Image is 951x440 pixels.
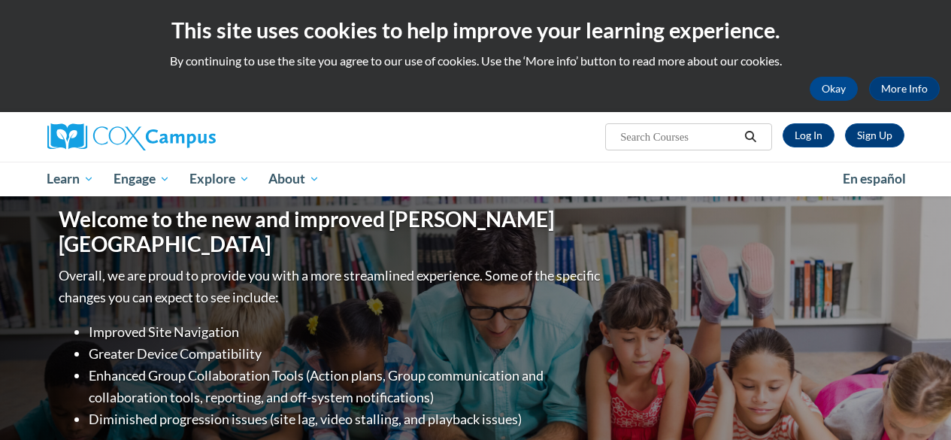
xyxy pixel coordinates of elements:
[843,171,906,187] span: En español
[833,163,916,195] a: En español
[59,265,604,308] p: Overall, we are proud to provide you with a more streamlined experience. Some of the specific cha...
[869,77,940,101] a: More Info
[11,53,940,69] p: By continuing to use the site you agree to our use of cookies. Use the ‘More info’ button to read...
[89,321,604,343] li: Improved Site Navigation
[47,123,216,150] img: Cox Campus
[268,170,320,188] span: About
[180,162,259,196] a: Explore
[891,380,939,428] iframe: Button to launch messaging window
[89,365,604,408] li: Enhanced Group Collaboration Tools (Action plans, Group communication and collaboration tools, re...
[114,170,170,188] span: Engage
[11,15,940,45] h2: This site uses cookies to help improve your learning experience.
[47,123,318,150] a: Cox Campus
[845,123,904,147] a: Register
[89,408,604,430] li: Diminished progression issues (site lag, video stalling, and playback issues)
[89,343,604,365] li: Greater Device Compatibility
[189,170,250,188] span: Explore
[104,162,180,196] a: Engage
[783,123,834,147] a: Log In
[38,162,104,196] a: Learn
[36,162,916,196] div: Main menu
[59,207,604,257] h1: Welcome to the new and improved [PERSON_NAME][GEOGRAPHIC_DATA]
[259,162,329,196] a: About
[619,128,739,146] input: Search Courses
[47,170,94,188] span: Learn
[739,128,762,146] button: Search
[810,77,858,101] button: Okay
